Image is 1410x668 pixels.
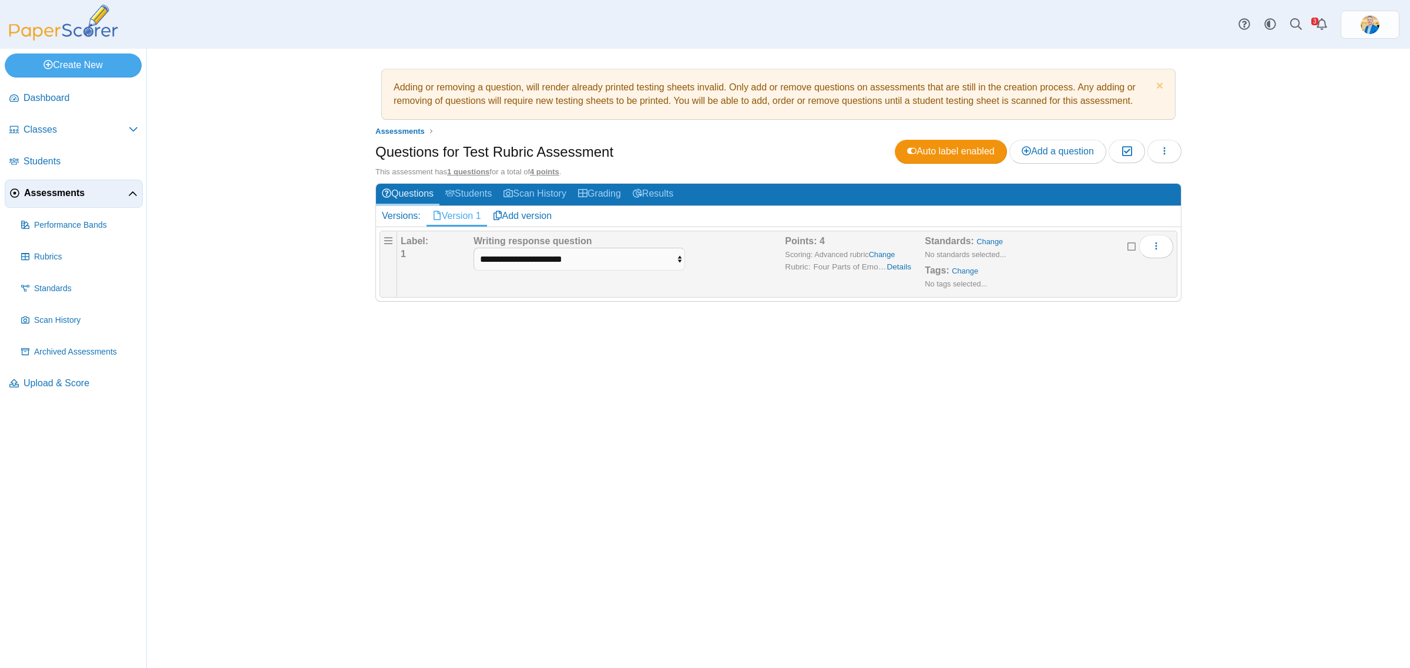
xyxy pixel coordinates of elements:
[1361,15,1379,34] span: Travis McFarland
[375,127,425,136] span: Assessments
[23,92,138,104] span: Dashboard
[439,184,498,205] a: Students
[785,250,895,259] small: Scoring: Advanced rubric
[388,75,1169,113] div: Adding or removing a question, will render already printed testing sheets invalid. Only add or re...
[5,32,122,42] a: PaperScorer
[785,236,817,246] b: Points:
[401,249,406,259] b: 1
[1361,15,1379,34] img: ps.jrF02AmRZeRNgPWo
[24,187,128,200] span: Assessments
[530,167,559,176] u: 4 points
[1309,12,1335,38] a: Alerts
[572,184,627,205] a: Grading
[372,124,428,139] a: Assessments
[1139,235,1173,258] button: More options
[23,377,138,390] span: Upload & Score
[16,275,143,303] a: Standards
[16,306,143,335] a: Scan History
[376,184,439,205] a: Questions
[5,53,142,77] a: Create New
[1009,140,1106,163] a: Add a question
[907,146,995,156] span: Auto label enabled
[887,261,911,272] a: Details
[34,315,138,326] span: Scan History
[16,243,143,271] a: Rubrics
[869,250,895,259] a: Change
[5,148,143,176] a: Students
[5,5,122,41] img: PaperScorer
[23,155,138,168] span: Students
[380,231,397,298] div: Drag handle
[895,140,1007,163] a: Auto label enabled
[627,184,679,205] a: Results
[375,142,613,162] h1: Questions for Test Rubric Assessment
[34,220,138,231] span: Performance Bands
[34,346,138,358] span: Archived Assessments
[5,116,143,144] a: Classes
[785,261,810,272] span: Rubric:
[401,236,428,246] b: Label:
[16,338,143,366] a: Archived Assessments
[498,184,572,205] a: Scan History
[925,236,974,246] b: Standards:
[23,123,129,136] span: Classes
[1153,81,1163,93] a: Dismiss notice
[976,237,1003,246] a: Change
[447,167,489,176] u: 1 questions
[820,236,825,246] b: 4
[487,206,558,226] a: Add version
[16,211,143,239] a: Performance Bands
[375,167,1181,177] div: This assessment has for a total of .
[5,180,143,208] a: Assessments
[952,266,978,275] a: Change
[474,236,592,246] b: Writing response question
[1341,11,1399,39] a: ps.jrF02AmRZeRNgPWo
[34,283,138,295] span: Standards
[925,279,987,288] small: No tags selected...
[925,265,949,275] b: Tags:
[34,251,138,263] span: Rubrics
[925,250,1006,259] small: No standards selected...
[813,261,887,272] div: Four Parts of Emotional Intelligence
[1022,146,1094,156] span: Add a question
[376,206,427,226] div: Versions:
[427,206,487,226] a: Version 1
[5,370,143,398] a: Upload & Score
[5,85,143,113] a: Dashboard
